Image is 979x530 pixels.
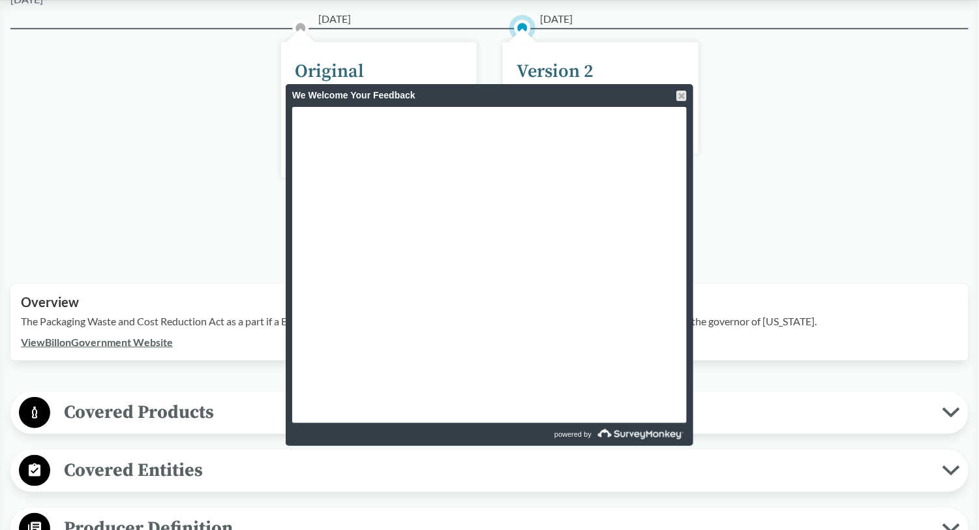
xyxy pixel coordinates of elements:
[554,423,592,446] span: powered by
[50,456,942,485] span: Covered Entities
[517,58,594,85] div: Version 2
[15,454,964,488] button: Covered Entities
[491,423,687,446] a: powered by
[21,314,958,329] p: The Packaging Waste and Cost Reduction Act as a part if a Environment and Natural Resources Budge...
[21,336,173,348] a: ViewBillonGovernment Website
[541,11,573,27] span: [DATE]
[21,295,958,310] h2: Overview
[50,398,942,427] span: Covered Products
[319,11,352,27] span: [DATE]
[295,58,365,85] div: Original
[292,84,687,107] div: We Welcome Your Feedback
[15,396,964,430] button: Covered Products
